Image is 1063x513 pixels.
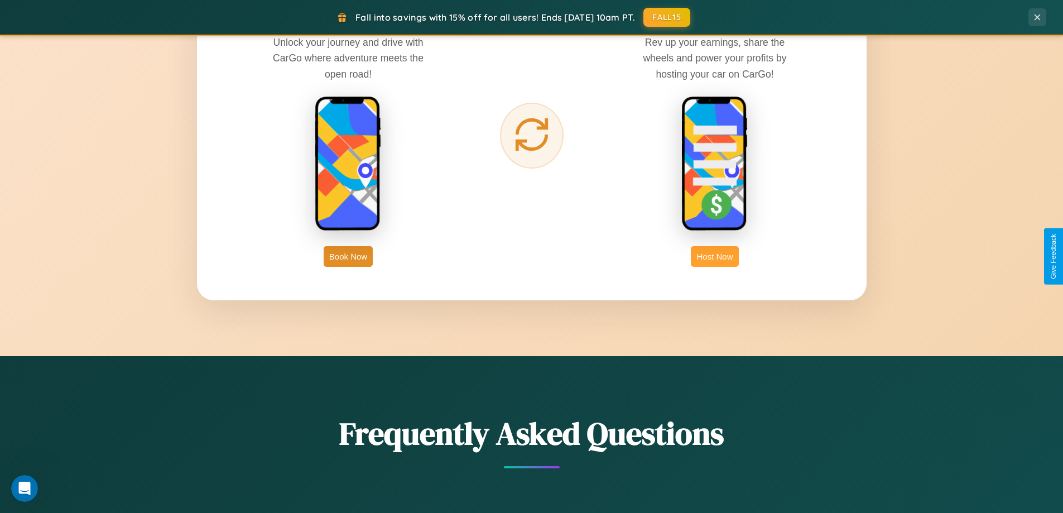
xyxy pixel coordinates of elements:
div: Give Feedback [1050,234,1057,279]
img: host phone [681,96,748,232]
span: Fall into savings with 15% off for all users! Ends [DATE] 10am PT. [355,12,635,23]
button: Book Now [324,246,373,267]
button: Host Now [691,246,738,267]
iframe: Intercom live chat [11,475,38,502]
img: rent phone [315,96,382,232]
p: Rev up your earnings, share the wheels and power your profits by hosting your car on CarGo! [631,35,799,81]
h2: Frequently Asked Questions [197,412,867,455]
p: Unlock your journey and drive with CarGo where adventure meets the open road! [264,35,432,81]
button: FALL15 [643,8,690,27]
